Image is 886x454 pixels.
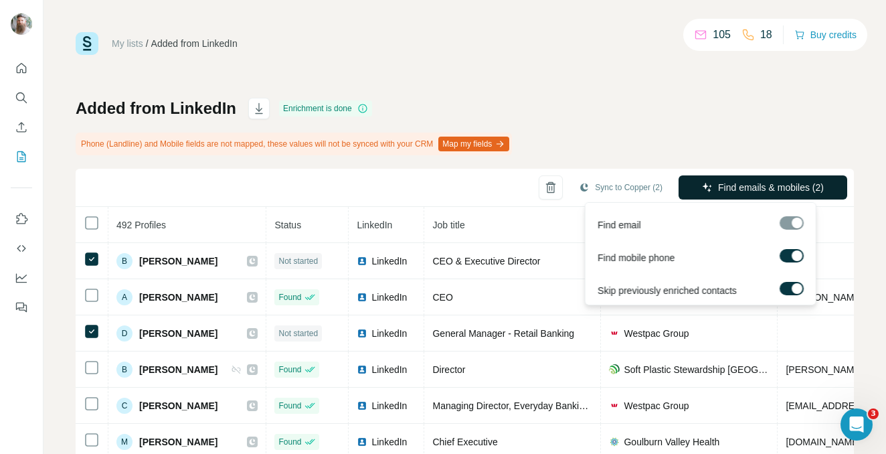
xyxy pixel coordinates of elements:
img: company-logo [609,330,620,335]
span: CEO & Executive Director [432,256,540,267]
button: Search [11,86,32,110]
span: Westpac Group [624,327,689,340]
span: LinkedIn [371,327,407,340]
button: Quick start [11,56,32,80]
img: Surfe Logo [76,32,98,55]
div: Phone (Landline) and Mobile fields are not mapped, these values will not be synced with your CRM [76,133,512,155]
span: Soft Plastic Stewardship [GEOGRAPHIC_DATA] [624,363,769,376]
img: LinkedIn logo [357,437,367,447]
span: Chief Executive [432,437,497,447]
button: Map my fields [438,137,509,151]
span: 492 Profiles [116,220,166,230]
span: LinkedIn [371,435,407,449]
span: LinkedIn [371,254,407,268]
img: LinkedIn logo [357,256,367,267]
img: company-logo [609,437,620,447]
span: LinkedIn [371,399,407,412]
span: [PERSON_NAME] [139,327,217,340]
span: Found [278,364,301,376]
span: [PERSON_NAME] [139,254,217,268]
button: Find emails & mobiles (2) [679,175,847,200]
span: Skip previously enriched contacts [598,284,737,297]
span: General Manager - Retail Banking [432,328,574,339]
div: D [116,325,132,342]
span: Not started [278,327,318,339]
span: Director [432,364,465,375]
div: Added from LinkedIn [151,37,238,50]
img: LinkedIn logo [357,328,367,339]
li: / [146,37,149,50]
img: LinkedIn logo [357,400,367,411]
button: Buy credits [794,25,857,44]
h1: Added from LinkedIn [76,98,236,119]
span: CEO [432,292,452,303]
button: Sync to Copper (2) [569,177,672,198]
span: Not started [278,255,318,267]
span: Goulburn Valley Health [624,435,719,449]
span: [PERSON_NAME] [139,291,217,304]
span: Managing Director, Everyday Banking, Consumer [432,400,638,411]
button: Use Surfe API [11,236,32,260]
span: Found [278,291,301,303]
span: [PERSON_NAME] [139,399,217,412]
iframe: Intercom live chat [840,408,873,441]
div: B [116,362,132,378]
img: LinkedIn logo [357,364,367,375]
button: Enrich CSV [11,115,32,139]
button: Use Surfe on LinkedIn [11,207,32,231]
img: company-logo [609,402,620,408]
img: company-logo [609,364,620,375]
div: Enrichment is done [279,100,372,117]
a: My lists [112,38,143,49]
button: My lists [11,145,32,169]
span: Find emails & mobiles (2) [718,181,824,194]
span: [PERSON_NAME] [139,435,217,449]
div: M [116,434,132,450]
span: Job title [432,220,464,230]
button: Feedback [11,295,32,319]
span: Find email [598,218,641,232]
span: Found [278,400,301,412]
div: C [116,398,132,414]
span: LinkedIn [371,291,407,304]
p: 105 [713,27,731,43]
div: B [116,253,132,269]
span: Westpac Group [624,399,689,412]
p: 18 [760,27,772,43]
span: Found [278,436,301,448]
span: Find mobile phone [598,251,675,264]
span: LinkedIn [357,220,392,230]
img: Avatar [11,13,32,35]
div: A [116,289,132,305]
img: LinkedIn logo [357,292,367,303]
span: Status [274,220,301,230]
span: LinkedIn [371,363,407,376]
span: 3 [868,408,879,419]
button: Dashboard [11,266,32,290]
span: [PERSON_NAME] [139,363,217,376]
